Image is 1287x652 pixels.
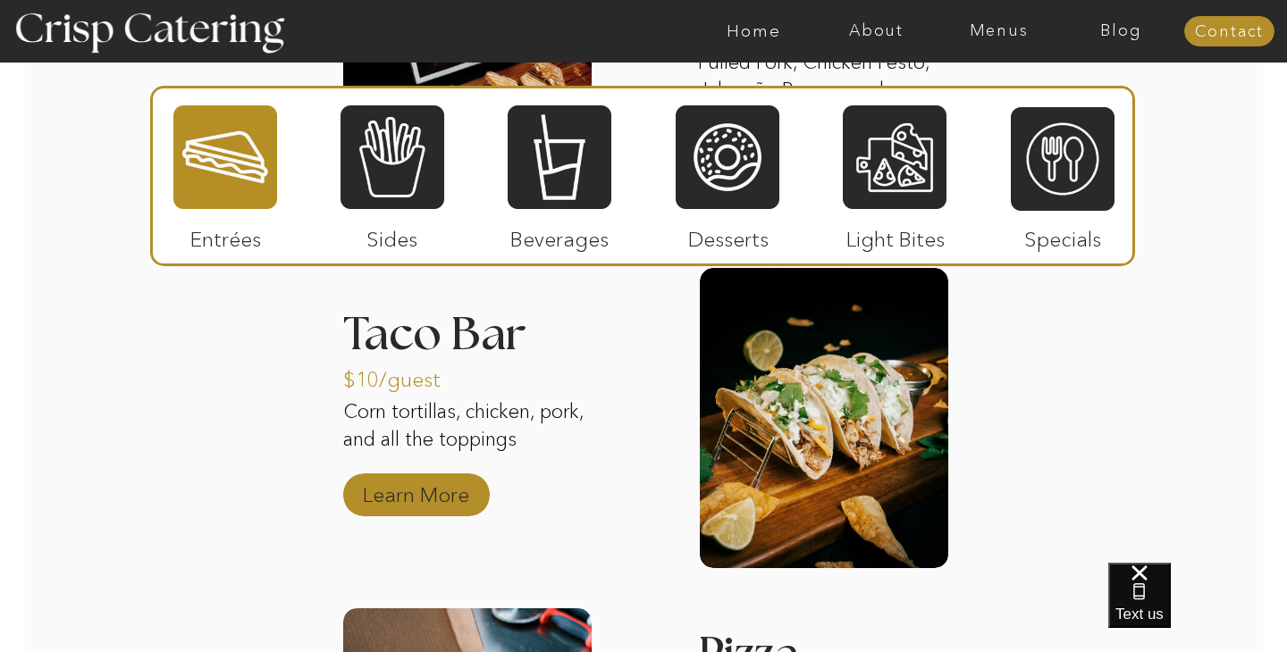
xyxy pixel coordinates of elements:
[938,22,1060,40] a: Menus
[1060,22,1182,40] a: Blog
[343,349,462,401] p: $10/guest
[332,209,451,261] p: Sides
[1184,23,1274,41] a: Contact
[669,209,787,261] p: Desserts
[693,22,815,40] a: Home
[357,464,475,516] a: Learn More
[500,209,618,261] p: Beverages
[343,312,592,334] h3: Taco Bar
[815,22,938,40] a: About
[343,398,592,484] p: Corn tortillas, chicken, pork, and all the toppings
[1003,209,1122,261] p: Specials
[836,209,955,261] p: Light Bites
[166,209,285,261] p: Entrées
[1108,563,1287,652] iframe: podium webchat widget bubble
